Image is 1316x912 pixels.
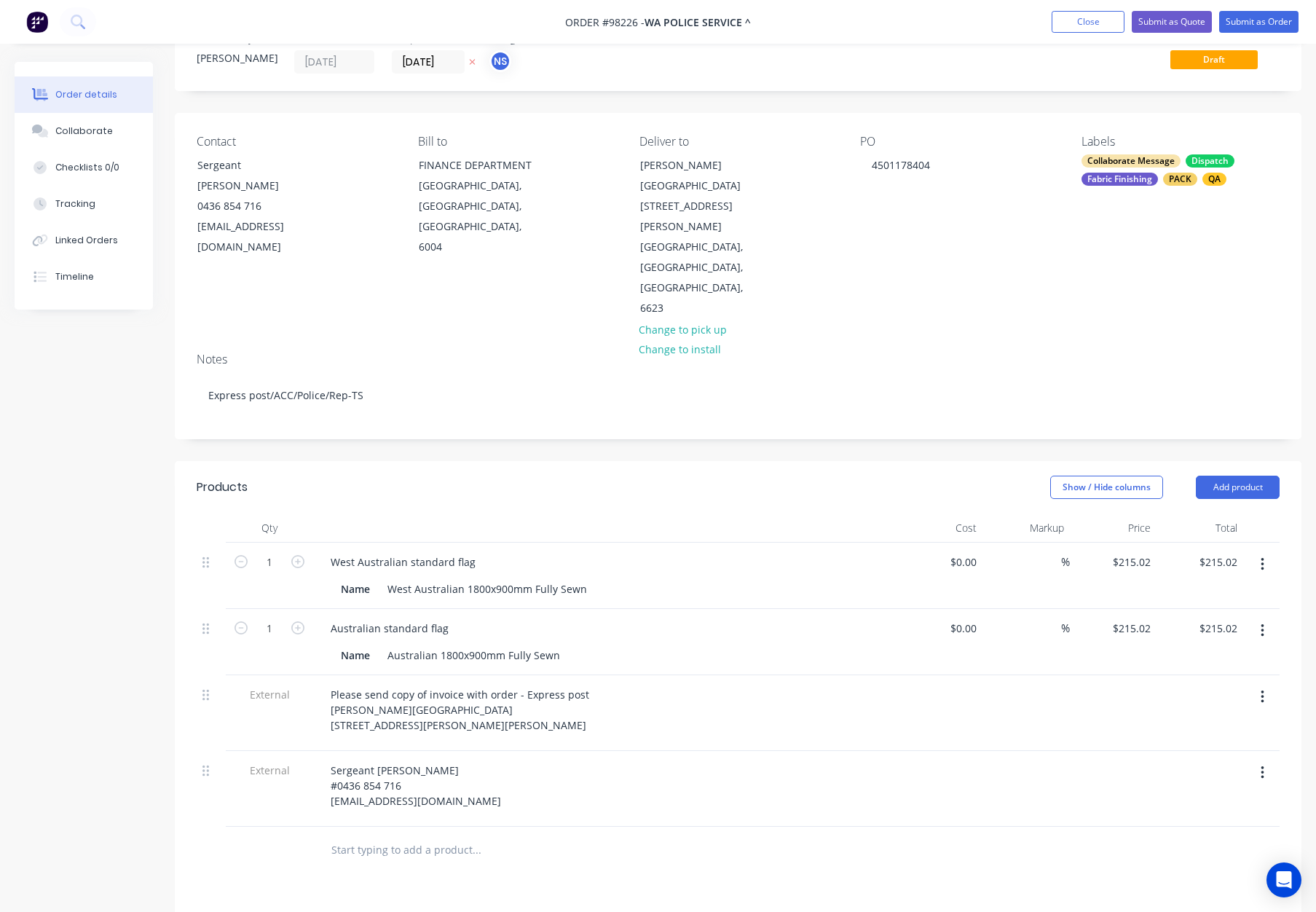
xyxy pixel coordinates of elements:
[197,196,318,216] div: 0436 854 716
[55,161,119,174] div: Checklists 0/0
[335,645,376,666] div: Name
[331,836,622,865] input: Start typing to add a product...
[15,259,153,295] button: Timeline
[382,645,566,666] div: Australian 1800x900mm Fully Sewn
[197,373,1280,417] div: Express post/ACC/Police/Rep-TS
[55,197,95,211] div: Tracking
[982,514,1069,543] div: Markup
[1163,173,1197,186] div: PACK
[489,31,635,44] div: Assigned to
[1196,476,1280,499] button: Add product
[335,578,376,600] div: Name
[197,216,318,257] div: [EMAIL_ADDRESS][DOMAIN_NAME]
[1061,554,1070,570] span: %
[26,11,48,33] img: Factory
[197,155,318,196] div: Sergeant [PERSON_NAME]
[896,514,982,543] div: Cost
[565,15,645,29] span: Order #98226 -
[382,578,593,600] div: West Australian 1800x900mm Fully Sewn
[294,31,374,44] div: Created
[1170,31,1280,44] div: Status
[1050,476,1163,499] button: Show / Hide columns
[15,76,153,113] button: Order details
[197,31,277,44] div: Created by
[15,149,153,186] button: Checklists 0/0
[640,155,761,237] div: [PERSON_NAME][GEOGRAPHIC_DATA] [STREET_ADDRESS][PERSON_NAME]
[15,113,153,149] button: Collaborate
[55,270,94,283] div: Timeline
[232,687,307,702] span: External
[197,479,248,496] div: Products
[631,319,734,339] button: Change to pick up
[860,154,942,176] div: 4501178404
[197,353,1280,366] div: Notes
[1081,173,1158,186] div: Fabric Finishing
[197,135,395,149] div: Contact
[489,50,511,72] button: NS
[319,618,460,639] div: Australian standard flag
[1081,154,1181,168] div: Collaborate Message
[628,154,773,319] div: [PERSON_NAME][GEOGRAPHIC_DATA] [STREET_ADDRESS][PERSON_NAME][GEOGRAPHIC_DATA], [GEOGRAPHIC_DATA],...
[1052,11,1124,33] button: Close
[418,135,616,149] div: Bill to
[419,155,540,176] div: FINANCE DEPARTMENT
[1061,620,1070,637] span: %
[645,15,751,29] span: WA POLICE SERVICE ^
[1186,154,1234,168] div: Dispatch
[1132,11,1212,33] button: Submit as Quote
[419,176,540,257] div: [GEOGRAPHIC_DATA], [GEOGRAPHIC_DATA], [GEOGRAPHIC_DATA], 6004
[631,339,728,359] button: Change to install
[639,135,838,149] div: Deliver to
[15,186,153,222] button: Tracking
[319,684,601,736] div: Please send copy of invoice with order - Express post [PERSON_NAME][GEOGRAPHIC_DATA] [STREET_ADDR...
[392,31,472,44] div: Required
[15,222,153,259] button: Linked Orders
[1170,50,1258,68] span: Draft
[860,135,1058,149] div: PO
[406,154,552,258] div: FINANCE DEPARTMENT[GEOGRAPHIC_DATA], [GEOGRAPHIC_DATA], [GEOGRAPHIC_DATA], 6004
[319,760,513,811] div: Sergeant [PERSON_NAME] #0436 854 716 [EMAIL_ADDRESS][DOMAIN_NAME]
[319,551,487,573] div: West Australian standard flag
[185,154,331,258] div: Sergeant [PERSON_NAME]0436 854 716[EMAIL_ADDRESS][DOMAIN_NAME]
[55,125,113,138] div: Collaborate
[197,50,277,66] div: [PERSON_NAME]
[1219,11,1299,33] button: Submit as Order
[55,234,118,247] div: Linked Orders
[226,514,313,543] div: Qty
[1202,173,1226,186] div: QA
[1266,862,1301,897] div: Open Intercom Messenger
[640,237,761,318] div: [GEOGRAPHIC_DATA], [GEOGRAPHIC_DATA], [GEOGRAPHIC_DATA], 6623
[232,763,307,778] span: External
[1070,514,1157,543] div: Price
[55,88,117,101] div: Order details
[1157,514,1243,543] div: Total
[1081,135,1280,149] div: Labels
